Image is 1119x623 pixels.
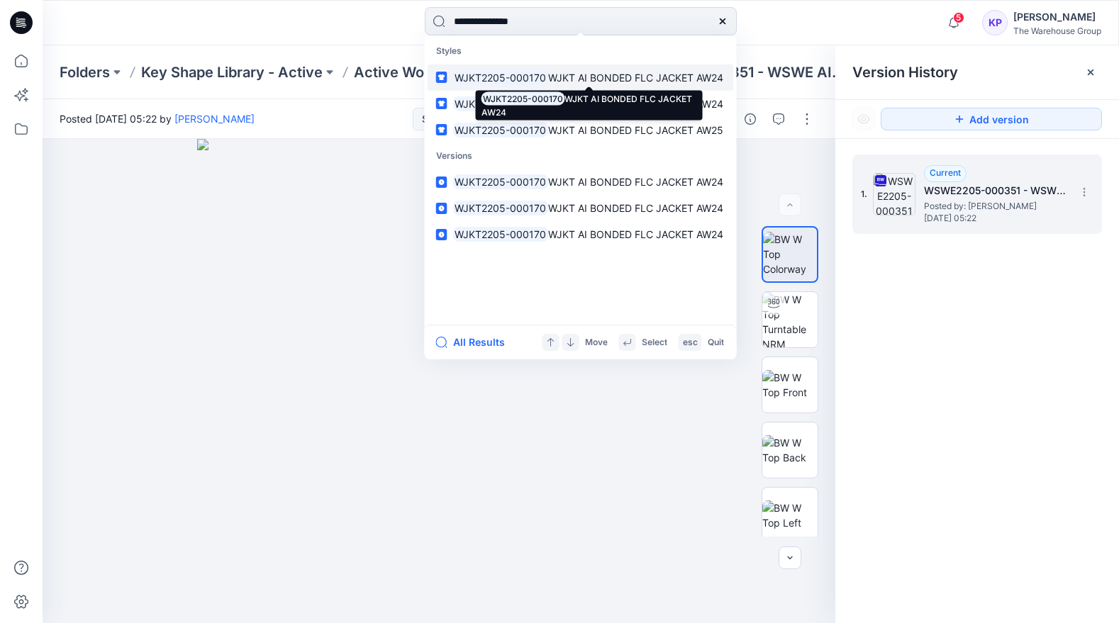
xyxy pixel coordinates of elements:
[428,221,734,247] a: WJKT2205-000170WJKT AI BONDED FLC JACKET AW24
[861,188,867,201] span: 1.
[548,202,723,214] span: WJKT AI BONDED FLC JACKET AW24
[762,500,818,530] img: BW W Top Left
[453,96,549,112] mark: WJKT2205-000170
[428,143,734,169] p: Versions
[924,213,1066,223] span: [DATE] 05:22
[354,62,584,82] a: Active Womens SS25 Key Shapes
[762,435,818,465] img: BW W Top Back
[453,226,549,242] mark: WJKT2205-000170
[852,108,875,130] button: Show Hidden Versions
[739,108,762,130] button: Details
[548,72,723,84] span: WJKT AI BONDED FLC JACKET AW24
[1013,9,1101,26] div: [PERSON_NAME]
[428,169,734,195] a: WJKT2205-000170WJKT AI BONDED FLC JACKET AW24
[548,176,723,188] span: WJKT AI BONDED FLC JACKET AW24
[60,111,255,126] span: Posted [DATE] 05:22 by
[762,370,818,400] img: BW W Top Front
[174,113,255,125] a: [PERSON_NAME]
[762,292,818,347] img: BW W Top Turntable NRM
[982,10,1008,35] div: KP
[708,335,724,350] p: Quit
[428,38,734,64] p: Styles
[548,98,723,110] span: WJKT AI BONDED FLC JACKET AW24
[873,173,915,215] img: WSWE2205-000351 - WSWE AI QTR ZIP CORE BASIC
[852,64,958,81] span: Version History
[930,167,961,178] span: Current
[881,108,1102,130] button: Add version
[428,117,734,143] a: WJKT2205-000170WJKT AI BONDED FLC JACKET AW25
[924,199,1066,213] span: Posted by: Amelia Pretious
[953,12,964,23] span: 5
[428,64,734,91] a: WJKT2205-000170WJKT AI BONDED FLC JACKET AW24
[585,335,608,350] p: Move
[763,232,817,276] img: BW W Top Colorway
[453,69,549,86] mark: WJKT2205-000170
[453,174,549,190] mark: WJKT2205-000170
[548,228,723,240] span: WJKT AI BONDED FLC JACKET AW24
[428,195,734,221] a: WJKT2205-000170WJKT AI BONDED FLC JACKET AW24
[436,334,514,351] button: All Results
[1013,26,1101,36] div: The Warehouse Group
[453,200,549,216] mark: WJKT2205-000170
[141,62,323,82] a: Key Shape Library - Active
[642,335,667,350] p: Select
[683,335,698,350] p: esc
[548,124,723,136] span: WJKT AI BONDED FLC JACKET AW25
[428,91,734,117] a: WJKT2205-000170WJKT AI BONDED FLC JACKET AW24
[924,182,1066,199] h5: WSWE2205-000351 - WSWE AI QTR ZIP CORE BASIC
[453,122,549,138] mark: WJKT2205-000170
[197,139,681,623] img: eyJhbGciOiJIUzI1NiIsImtpZCI6IjAiLCJzbHQiOiJzZXMiLCJ0eXAiOiJKV1QifQ.eyJkYXRhIjp7InR5cGUiOiJzdG9yYW...
[60,62,110,82] a: Folders
[1085,67,1096,78] button: Close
